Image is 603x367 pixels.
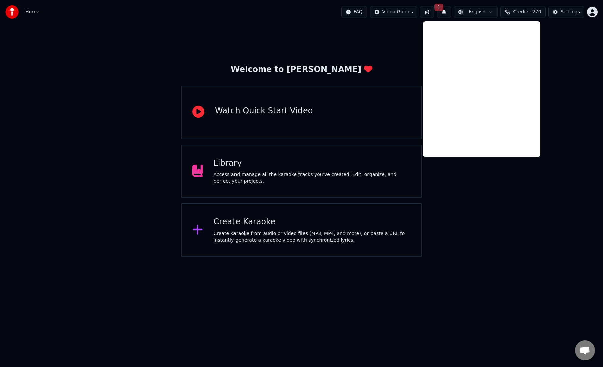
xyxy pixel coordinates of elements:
[500,6,545,18] button: Credits270
[25,9,39,15] nav: breadcrumb
[25,9,39,15] span: Home
[341,6,367,18] button: FAQ
[215,106,313,116] div: Watch Quick Start Video
[532,9,541,15] span: 270
[231,64,372,75] div: Welcome to [PERSON_NAME]
[434,4,443,11] span: 1
[214,217,411,227] div: Create Karaoke
[214,171,411,185] div: Access and manage all the karaoke tracks you’ve created. Edit, organize, and perfect your projects.
[575,340,595,360] div: Open chat
[513,9,529,15] span: Credits
[214,230,411,244] div: Create karaoke from audio or video files (MP3, MP4, and more), or paste a URL to instantly genera...
[561,9,580,15] div: Settings
[548,6,584,18] button: Settings
[437,6,451,18] button: 1
[214,158,411,169] div: Library
[5,5,19,19] img: youka
[370,6,417,18] button: Video Guides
